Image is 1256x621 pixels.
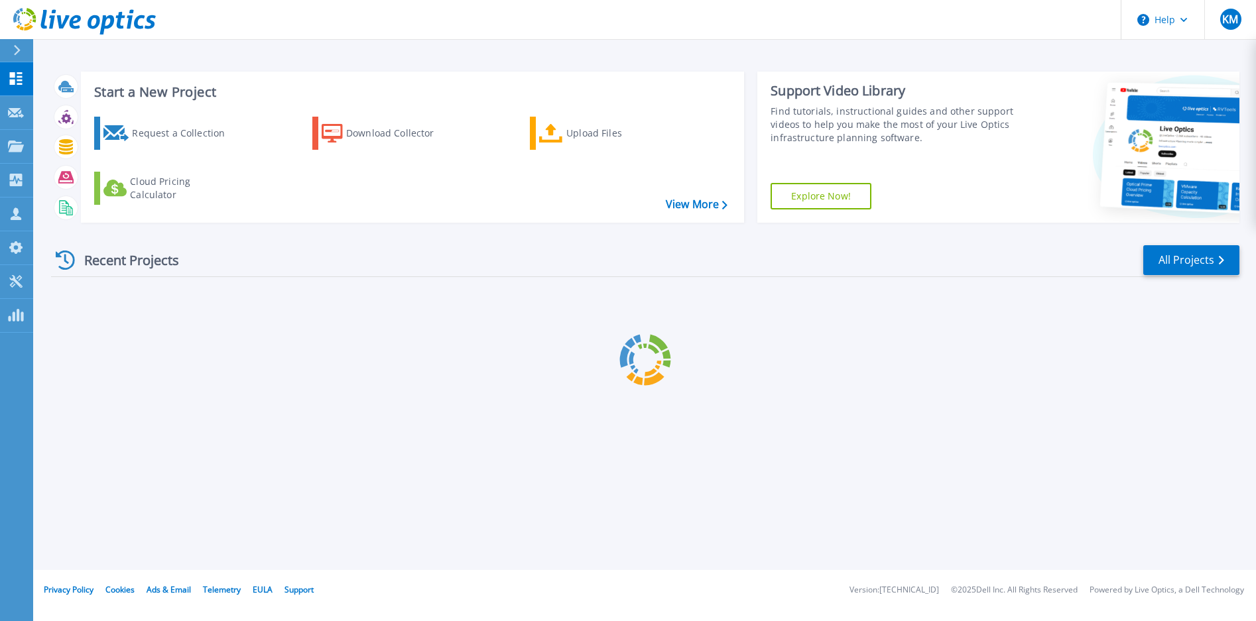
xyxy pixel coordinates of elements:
span: KM [1222,14,1238,25]
li: © 2025 Dell Inc. All Rights Reserved [951,586,1078,594]
div: Cloud Pricing Calculator [130,175,236,201]
div: Support Video Library [771,82,1016,99]
a: EULA [253,584,273,595]
div: Download Collector [346,120,452,146]
div: Upload Files [566,120,672,146]
a: Telemetry [203,584,241,595]
a: Privacy Policy [44,584,94,595]
a: Explore Now! [771,183,871,209]
div: Request a Collection [132,120,238,146]
a: Upload Files [530,117,678,150]
a: View More [666,198,727,211]
a: Request a Collection [94,117,242,150]
div: Recent Projects [51,244,197,276]
div: Find tutorials, instructional guides and other support videos to help you make the most of your L... [771,105,1016,144]
a: Cloud Pricing Calculator [94,172,242,205]
li: Version: [TECHNICAL_ID] [849,586,939,594]
a: Download Collector [312,117,460,150]
li: Powered by Live Optics, a Dell Technology [1090,586,1244,594]
a: All Projects [1143,245,1239,275]
a: Support [284,584,314,595]
h3: Start a New Project [94,85,727,99]
a: Ads & Email [147,584,191,595]
a: Cookies [105,584,135,595]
